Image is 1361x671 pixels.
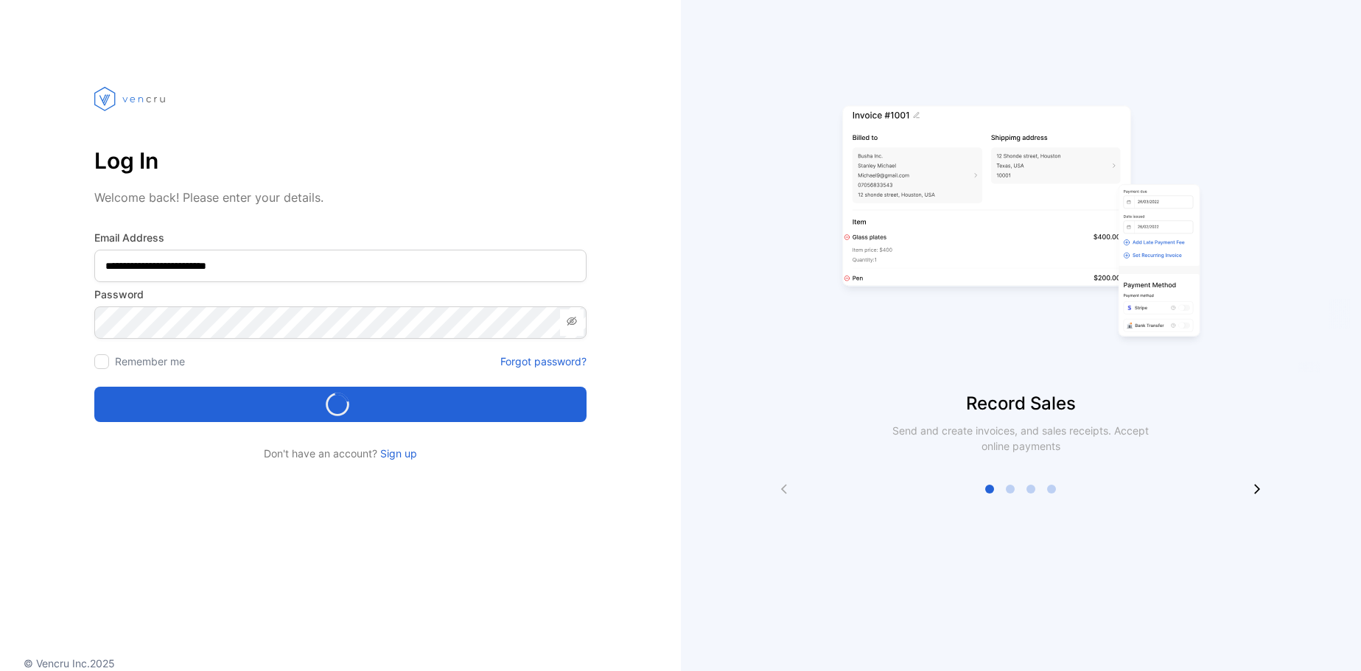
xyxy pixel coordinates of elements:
[94,143,587,178] p: Log In
[836,59,1205,390] img: slider image
[94,189,587,206] p: Welcome back! Please enter your details.
[377,447,417,460] a: Sign up
[500,354,587,369] a: Forgot password?
[94,59,168,138] img: vencru logo
[94,446,587,461] p: Don't have an account?
[879,423,1162,454] p: Send and create invoices, and sales receipts. Accept online payments
[94,230,587,245] label: Email Address
[94,287,587,302] label: Password
[115,355,185,368] label: Remember me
